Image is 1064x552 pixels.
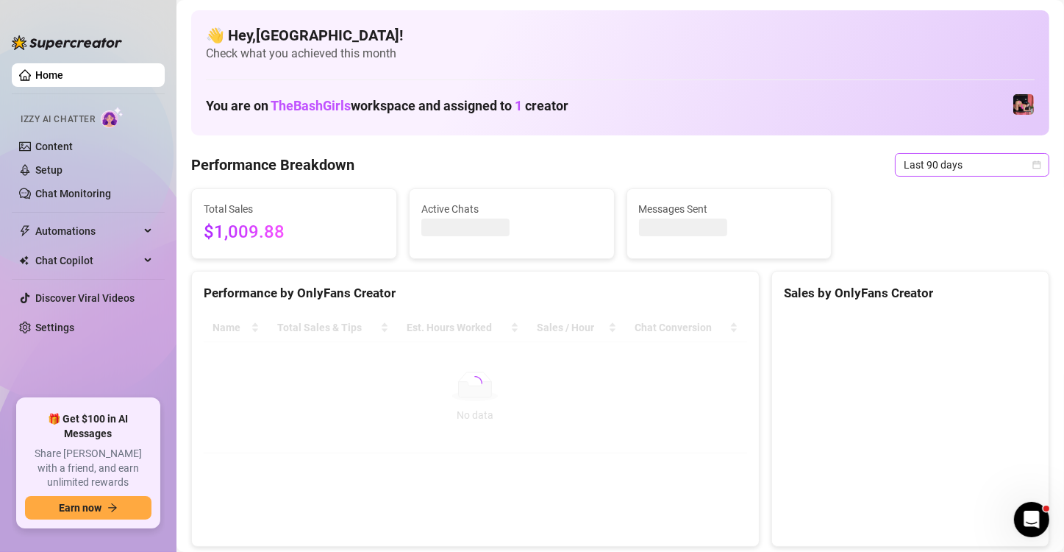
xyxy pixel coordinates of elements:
span: Chat Copilot [35,249,140,272]
a: Chat Monitoring [35,188,111,199]
span: $1,009.88 [204,219,385,247]
iframe: Intercom live chat [1014,502,1049,537]
span: calendar [1032,160,1041,169]
h4: 👋 Hey, [GEOGRAPHIC_DATA] ! [206,25,1035,46]
span: TheBashGirls [271,98,351,113]
a: Settings [35,322,74,333]
button: Earn nowarrow-right [25,496,151,520]
img: AI Chatter [101,107,124,128]
span: Check what you achieved this month [206,46,1035,62]
span: arrow-right [107,503,118,513]
a: Home [35,69,63,81]
span: 1 [515,98,522,113]
span: 🎁 Get $100 in AI Messages [25,412,151,441]
img: Jacky [1013,94,1034,115]
a: Discover Viral Videos [35,292,135,304]
div: Performance by OnlyFans Creator [204,283,747,303]
span: Messages Sent [639,201,820,217]
a: Setup [35,164,63,176]
span: loading [465,374,485,393]
div: Sales by OnlyFans Creator [784,283,1037,303]
span: Share [PERSON_NAME] with a friend, and earn unlimited rewards [25,447,151,490]
h1: You are on workspace and assigned to creator [206,98,568,114]
span: Total Sales [204,201,385,217]
span: Last 90 days [904,154,1040,176]
img: logo-BBDzfeDw.svg [12,35,122,50]
span: Izzy AI Chatter [21,113,95,127]
span: Active Chats [421,201,602,217]
img: Chat Copilot [19,255,29,266]
span: Automations [35,219,140,243]
span: Earn now [59,502,101,514]
span: thunderbolt [19,225,31,237]
a: Content [35,141,73,152]
h4: Performance Breakdown [191,155,354,175]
